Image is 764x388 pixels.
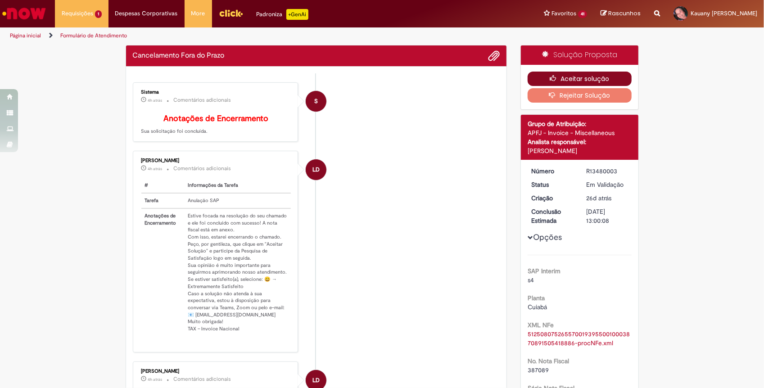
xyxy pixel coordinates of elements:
img: ServiceNow [1,5,47,23]
span: 387089 [528,366,549,374]
div: Solução Proposta [521,45,638,65]
div: [PERSON_NAME] [141,369,291,374]
span: Kauany [PERSON_NAME] [691,9,757,17]
button: Adicionar anexos [488,50,500,62]
div: Em Validação [587,180,628,189]
a: Download de 51250807526557001939550010003870891505418886-procNFe.xml [528,330,630,347]
img: click_logo_yellow_360x200.png [219,6,243,20]
time: 29/09/2025 11:26:47 [148,98,163,103]
th: Tarefa [141,193,185,208]
small: Comentários adicionais [174,375,231,383]
div: [DATE] 13:00:08 [587,207,628,225]
small: Comentários adicionais [174,165,231,172]
small: Comentários adicionais [174,96,231,104]
b: SAP Interim [528,267,561,275]
td: Anulação SAP [184,193,291,208]
div: Sistema [141,90,291,95]
dt: Status [524,180,580,189]
button: Aceitar solução [528,72,632,86]
button: Rejeitar Solução [528,88,632,103]
th: Anotações de Encerramento [141,208,185,336]
span: Cuiabá [528,303,547,311]
dt: Criação [524,194,580,203]
time: 29/09/2025 11:26:21 [148,377,163,382]
a: Página inicial [10,32,41,39]
div: Padroniza [257,9,308,20]
span: Requisições [62,9,93,18]
div: System [306,91,326,112]
h2: Cancelamento Fora do Prazo Histórico de tíquete [133,52,225,60]
div: Larissa Davide [306,159,326,180]
span: S [314,90,318,112]
span: 41 [578,10,587,18]
dt: Número [524,167,580,176]
span: Despesas Corporativas [115,9,178,18]
b: Anotações de Encerramento [163,113,268,124]
div: R13480003 [587,167,628,176]
div: 04/09/2025 10:22:54 [587,194,628,203]
span: 4h atrás [148,166,163,171]
ul: Trilhas de página [7,27,502,44]
b: No. Nota Fiscal [528,357,569,365]
span: 26d atrás [587,194,612,202]
time: 29/09/2025 11:26:42 [148,166,163,171]
span: s4 [528,276,534,284]
span: Favoritos [552,9,576,18]
div: [PERSON_NAME] [141,158,291,163]
td: Estive focada na resolução do seu chamado e ele foi concluído com sucesso! A nota fiscal está em ... [184,208,291,336]
b: XML NFe [528,321,554,329]
th: Informações da Tarefa [184,178,291,193]
div: Analista responsável: [528,137,632,146]
div: [PERSON_NAME] [528,146,632,155]
b: Planta [528,294,545,302]
div: Grupo de Atribuição: [528,119,632,128]
time: 04/09/2025 10:22:54 [587,194,612,202]
span: LD [312,159,320,180]
a: Rascunhos [601,9,641,18]
dt: Conclusão Estimada [524,207,580,225]
p: Sua solicitação foi concluída. [141,114,291,135]
span: 4h atrás [148,98,163,103]
a: Formulário de Atendimento [60,32,127,39]
div: APFJ - Invoice - Miscellaneous [528,128,632,137]
span: 1 [95,10,102,18]
span: More [191,9,205,18]
p: +GenAi [286,9,308,20]
th: # [141,178,185,193]
span: 4h atrás [148,377,163,382]
span: Rascunhos [608,9,641,18]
